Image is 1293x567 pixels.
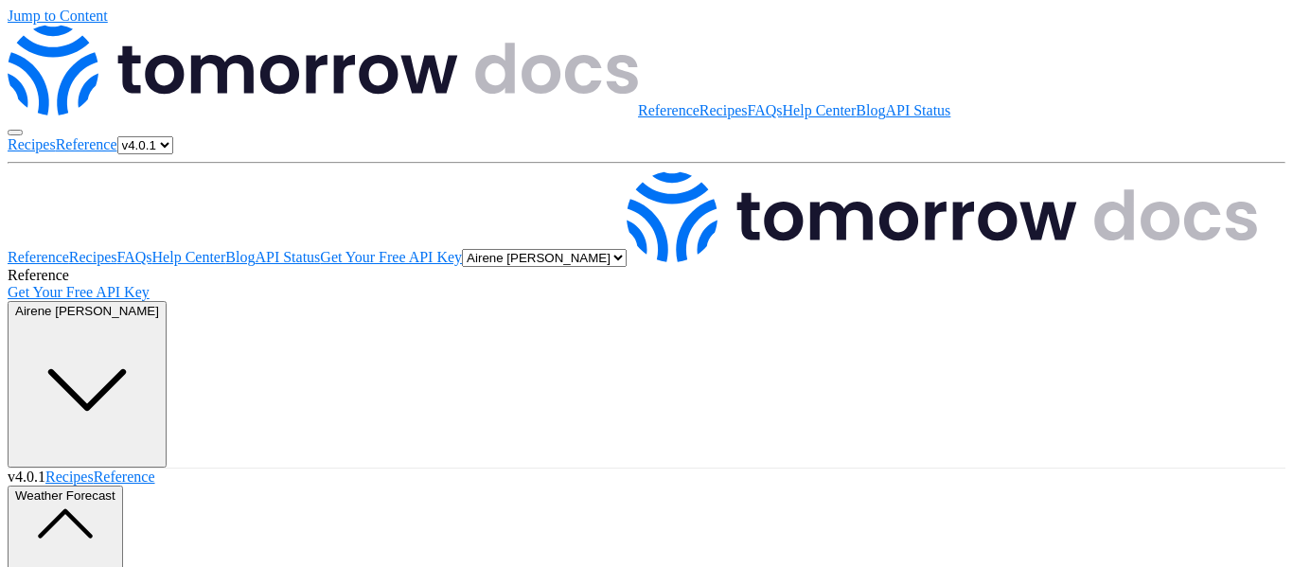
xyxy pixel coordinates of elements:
button: Toggle navigation menu [8,130,23,135]
a: API Status [885,102,950,118]
a: Reference [56,136,117,152]
img: Tomorrow.io Weather API Docs [627,171,1257,262]
a: Reference [94,469,155,485]
a: FAQs [748,102,783,118]
span: v4.0.1 [8,469,45,485]
span: Weather Forecast [15,488,115,503]
a: Get Your Free API Key [8,284,150,300]
a: API Status [255,249,320,265]
a: Jump to Content [8,8,108,24]
span: Airene [PERSON_NAME] [15,304,159,318]
a: Blog [856,102,885,118]
img: Tomorrow.io Weather API Docs [8,25,638,115]
a: Help Center [152,249,226,265]
a: Recipes [8,136,56,152]
nav: Primary navigation [8,469,1285,486]
a: Recipes [700,102,748,118]
a: Recipes [69,249,117,265]
a: Get Your Free API Key [320,249,462,265]
button: Airene [PERSON_NAME] [8,301,167,468]
a: Blog [225,249,255,265]
a: FAQs [117,249,152,265]
a: Reference [8,249,69,265]
a: Recipes [45,469,94,485]
a: Help Center [783,102,857,118]
div: Reference [8,267,1285,284]
a: Reference [638,102,700,118]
